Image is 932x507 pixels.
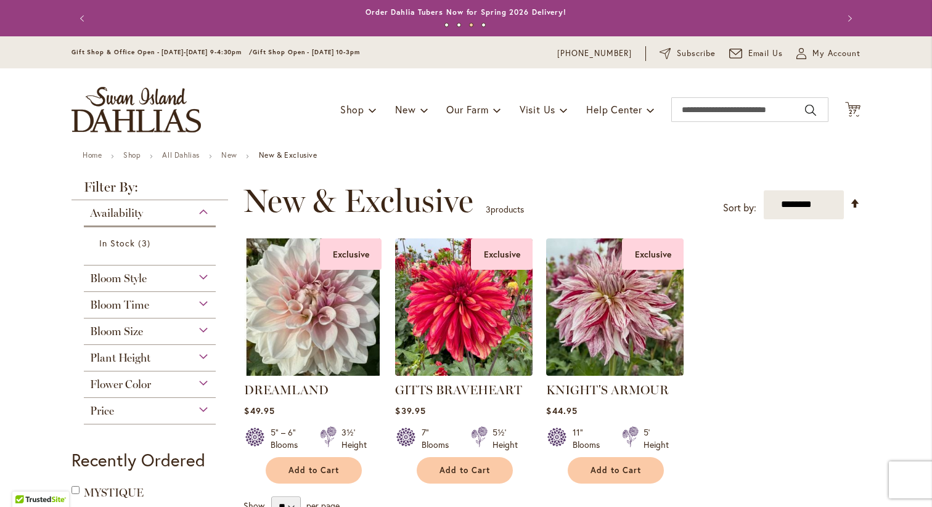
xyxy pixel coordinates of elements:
a: [PHONE_NUMBER] [557,47,632,60]
strong: New & Exclusive [259,150,317,160]
a: store logo [72,87,201,132]
div: Exclusive [622,238,684,270]
button: My Account [796,47,860,60]
strong: Recently Ordered [72,448,205,471]
a: Shop [123,150,141,160]
a: DREAMLAND [244,383,329,397]
a: New [221,150,237,160]
button: Add to Cart [417,457,513,484]
button: 1 of 4 [444,23,449,27]
span: Bloom Size [90,325,143,338]
a: GITTS BRAVEHEART Exclusive [395,367,533,378]
span: Shop [340,103,364,116]
button: 4 of 4 [481,23,486,27]
span: $49.95 [244,405,274,416]
a: MYSTIQUE [84,486,144,500]
span: Gift Shop & Office Open - [DATE]-[DATE] 9-4:30pm / [72,48,253,56]
div: 11" Blooms [573,426,607,451]
a: GITTS BRAVEHEART [395,383,522,397]
span: Bloom Style [90,272,147,285]
a: Subscribe [660,47,716,60]
span: Availability [90,206,143,220]
span: $44.95 [546,405,577,416]
button: Next [836,6,860,31]
p: products [486,200,524,219]
button: 2 of 4 [457,23,461,27]
div: 5" – 6" Blooms [271,426,305,451]
span: New & Exclusive [243,182,473,219]
strong: Filter By: [72,180,228,200]
span: Add to Cart [439,465,490,476]
a: Home [83,150,102,160]
iframe: Launch Accessibility Center [9,463,44,498]
a: DREAMLAND Exclusive [244,367,382,378]
span: Our Farm [446,103,488,116]
div: 5' Height [644,426,669,451]
a: In Stock 3 [99,237,203,249]
a: All Dahlias [162,150,200,160]
span: Price [90,404,114,418]
span: 3 [486,203,491,215]
span: Bloom Time [90,298,149,312]
span: Flower Color [90,378,151,391]
button: Previous [72,6,96,31]
span: In Stock [99,237,135,249]
span: Add to Cart [591,465,641,476]
span: New [395,103,415,116]
a: KNIGHTS ARMOUR Exclusive [546,367,684,378]
button: Add to Cart [568,457,664,484]
span: $39.95 [395,405,425,416]
span: Plant Height [90,351,150,365]
span: Help Center [586,103,642,116]
span: Email Us [748,47,783,60]
span: Subscribe [677,47,716,60]
a: Email Us [729,47,783,60]
div: 5½' Height [493,426,518,451]
label: Sort by: [723,197,756,219]
img: GITTS BRAVEHEART [395,238,533,376]
button: 27 [845,102,860,118]
img: KNIGHTS ARMOUR [546,238,684,376]
img: DREAMLAND [244,238,382,376]
span: 27 [849,108,857,116]
span: 3 [138,237,153,249]
div: 7" Blooms [422,426,456,451]
a: Order Dahlia Tubers Now for Spring 2026 Delivery! [366,7,566,17]
button: Add to Cart [266,457,362,484]
a: KNIGHT'S ARMOUR [546,383,669,397]
span: Add to Cart [288,465,339,476]
div: 3½' Height [341,426,367,451]
div: Exclusive [471,238,533,270]
span: Visit Us [520,103,555,116]
button: 3 of 4 [469,23,473,27]
div: Exclusive [320,238,382,270]
span: Gift Shop Open - [DATE] 10-3pm [253,48,360,56]
span: My Account [812,47,860,60]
